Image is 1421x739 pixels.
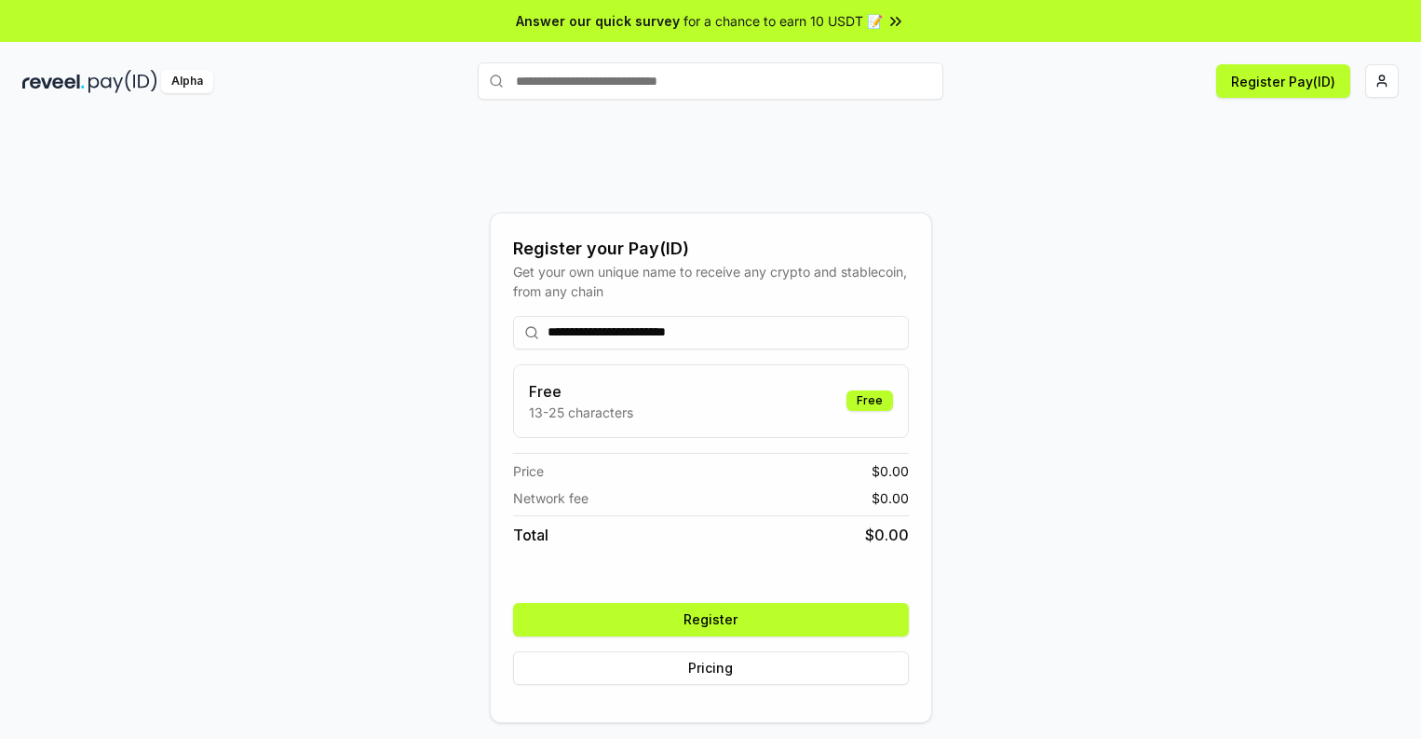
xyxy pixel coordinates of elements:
[1216,64,1350,98] button: Register Pay(ID)
[513,262,909,301] div: Get your own unique name to receive any crypto and stablecoin, from any chain
[872,461,909,481] span: $ 0.00
[513,461,544,481] span: Price
[846,390,893,411] div: Free
[513,524,548,546] span: Total
[529,380,633,403] h3: Free
[516,11,680,31] span: Answer our quick survey
[513,603,909,636] button: Register
[529,403,633,422] p: 13-25 characters
[513,651,909,685] button: Pricing
[513,236,909,262] div: Register your Pay(ID)
[22,70,85,93] img: reveel_dark
[872,488,909,508] span: $ 0.00
[88,70,157,93] img: pay_id
[865,524,909,546] span: $ 0.00
[683,11,883,31] span: for a chance to earn 10 USDT 📝
[161,70,213,93] div: Alpha
[513,488,589,508] span: Network fee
